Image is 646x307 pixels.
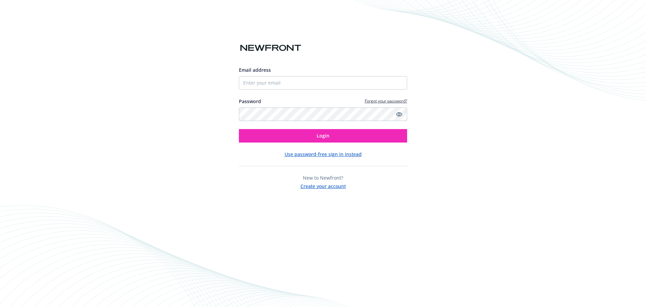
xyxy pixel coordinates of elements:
[239,98,261,105] label: Password
[303,175,343,181] span: New to Newfront?
[239,42,302,54] img: Newfront logo
[395,110,403,118] a: Show password
[300,181,346,190] button: Create your account
[239,129,407,143] button: Login
[365,98,407,104] a: Forgot your password?
[239,67,271,73] span: Email address
[285,151,362,158] button: Use password-free sign in instead
[239,76,407,90] input: Enter your email
[239,108,407,121] input: Enter your password
[317,132,329,139] span: Login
